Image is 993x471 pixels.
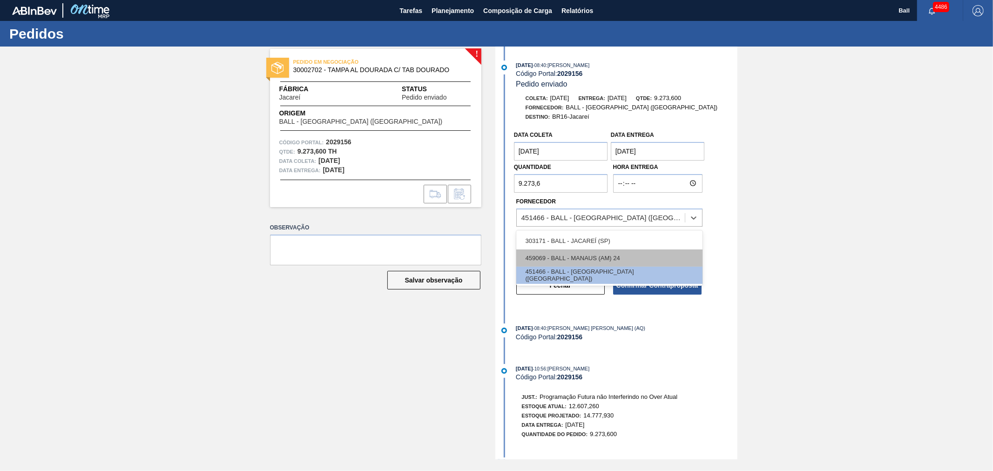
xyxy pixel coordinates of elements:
span: Origem [279,108,469,118]
img: status [271,62,284,74]
span: [DATE] [516,325,533,331]
label: Observação [270,221,481,235]
span: [DATE] [516,459,533,465]
span: Código Portal: [279,138,324,147]
span: Data entrega: [279,166,321,175]
span: Estoque Projetado: [522,413,581,418]
strong: 9.273,600 TH [297,148,337,155]
div: Código Portal: [516,333,737,341]
img: atual [501,368,507,374]
img: atual [501,65,507,70]
span: [DATE] [550,94,569,101]
img: Logout [973,5,984,16]
span: : [PERSON_NAME] [546,459,590,465]
div: Ir para Composição de Carga [424,185,447,203]
span: Status [402,84,472,94]
label: Observações [516,229,703,242]
span: Tarefas [399,5,422,16]
span: Qtde : [279,147,295,156]
img: TNhmsLtSVTkK8tSr43FrP2fwEKptu5GPRR3wAAAABJRU5ErkJggg== [12,7,57,15]
span: - 10:56 [533,366,546,371]
span: Data coleta: [279,156,317,166]
span: [DATE] [516,366,533,371]
span: Data Entrega: [522,422,563,428]
span: Composição de Carga [483,5,552,16]
span: Quantidade do Pedido: [522,431,588,437]
span: Pedido enviado [402,94,447,101]
div: Informar alteração no pedido [448,185,471,203]
span: Planejamento [432,5,474,16]
input: dd/mm/yyyy [514,142,608,161]
span: BR16-Jacareí [552,113,589,120]
span: 30002702 - TAMPA AL DOURADA C/ TAB DOURADO [293,67,462,74]
strong: 2029156 [557,70,583,77]
input: dd/mm/yyyy [611,142,705,161]
span: 4486 [933,2,949,12]
div: 459069 - BALL - MANAUS (AM) 24 [516,249,703,267]
span: Coleta: [526,95,548,101]
span: : [PERSON_NAME] [546,366,590,371]
span: 9.273,600 [590,431,617,437]
span: : [PERSON_NAME] [546,62,590,68]
span: Qtde: [636,95,652,101]
div: Código Portal: [516,373,737,381]
label: Hora Entrega [613,161,703,174]
span: Jacareí [279,94,301,101]
span: [DATE] [566,421,585,428]
label: Data coleta [514,132,553,138]
strong: [DATE] [318,157,340,164]
h1: Pedidos [9,28,175,39]
span: BALL - [GEOGRAPHIC_DATA] ([GEOGRAPHIC_DATA]) [566,104,717,111]
strong: 2029156 [557,373,583,381]
label: Fornecedor [516,198,556,205]
div: 451466 - BALL - [GEOGRAPHIC_DATA] ([GEOGRAPHIC_DATA]) [516,267,703,284]
span: 12.607,260 [569,403,599,410]
span: [DATE] [608,94,627,101]
label: Data entrega [611,132,654,138]
div: Código Portal: [516,70,737,77]
span: 9.273,600 [654,94,681,101]
span: - 08:40 [533,326,546,331]
span: Programação Futura não Interferindo no Over Atual [540,393,677,400]
div: 451466 - BALL - [GEOGRAPHIC_DATA] ([GEOGRAPHIC_DATA]) [521,214,686,222]
span: Entrega: [579,95,605,101]
button: Salvar observação [387,271,480,289]
span: Destino: [526,114,550,120]
span: Just.: [522,394,538,400]
span: Fábrica [279,84,330,94]
strong: 2029156 [557,333,583,341]
span: [DATE] [516,62,533,68]
span: Fornecedor: [526,105,564,110]
span: Relatórios [561,5,593,16]
span: Pedido enviado [516,80,567,88]
img: atual [501,328,507,333]
span: : [PERSON_NAME] [PERSON_NAME] (AQ) [546,325,645,331]
span: - 08:40 [533,63,546,68]
label: Quantidade [514,164,551,170]
span: PEDIDO EM NEGOCIAÇÃO [293,57,424,67]
strong: 2029156 [326,138,351,146]
span: 14.777,930 [583,412,614,419]
button: Notificações [917,4,947,17]
span: BALL - [GEOGRAPHIC_DATA] ([GEOGRAPHIC_DATA]) [279,118,443,125]
strong: [DATE] [323,166,345,174]
div: 303171 - BALL - JACAREÍ (SP) [516,232,703,249]
span: Estoque Atual: [522,404,567,409]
